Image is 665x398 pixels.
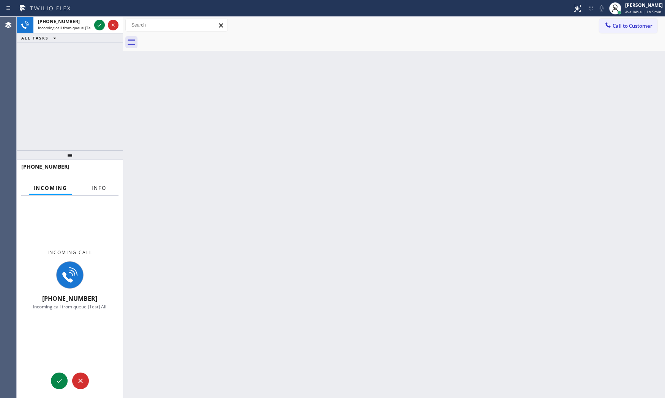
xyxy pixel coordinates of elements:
input: Search [126,19,227,31]
span: Incoming call [47,249,92,256]
button: Reject [108,20,118,30]
span: Incoming call from queue [Test] All [38,25,101,30]
span: Available | 1h 5min [625,9,661,14]
div: [PERSON_NAME] [625,2,663,8]
span: Info [92,185,106,191]
span: Call to Customer [613,22,652,29]
span: ALL TASKS [21,35,49,41]
span: [PHONE_NUMBER] [38,18,80,25]
span: [PHONE_NUMBER] [43,294,98,303]
button: ALL TASKS [17,33,64,43]
button: Incoming [29,181,72,196]
button: Info [87,181,111,196]
button: Reject [72,373,89,389]
span: Incoming call from queue [Test] All [33,303,107,310]
span: Incoming [33,185,67,191]
button: Accept [51,373,68,389]
span: [PHONE_NUMBER] [21,163,70,170]
button: Accept [94,20,105,30]
button: Mute [596,3,607,14]
button: Call to Customer [599,19,657,33]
